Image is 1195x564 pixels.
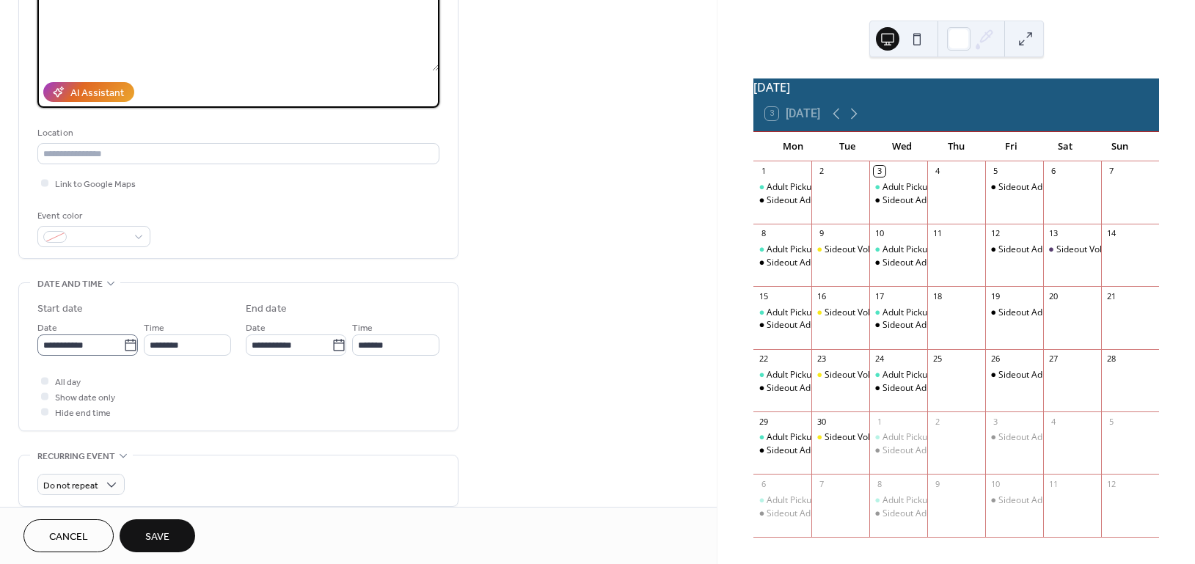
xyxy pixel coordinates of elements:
[1048,290,1059,301] div: 20
[984,132,1038,161] div: Fri
[998,243,1108,256] div: Sideout Adult Pickup Co-ed
[753,431,811,444] div: Adult Pickup Coed
[37,208,147,224] div: Event color
[882,508,992,520] div: Sideout Adult Pickup Co-ed
[1106,166,1117,177] div: 7
[1106,354,1117,365] div: 28
[753,444,811,457] div: Sideout Adult Pickup Co-ed
[55,375,81,390] span: All day
[1038,132,1092,161] div: Sat
[820,132,874,161] div: Tue
[932,290,943,301] div: 18
[869,382,927,395] div: Sideout Adult Pickup Co-ed
[753,257,811,269] div: Sideout Adult Pickup Co-ed
[753,382,811,395] div: Sideout Adult Pickup Co-ed
[767,508,876,520] div: Sideout Adult Pickup Co-ed
[990,478,1001,489] div: 10
[811,369,869,381] div: Sideout Volleyball Clinic Sept 9, 16, 23, & 30
[352,321,373,336] span: Time
[932,166,943,177] div: 4
[869,319,927,332] div: Sideout Adult Pickup Co-ed
[1093,132,1147,161] div: Sun
[120,519,195,552] button: Save
[246,321,266,336] span: Date
[874,132,929,161] div: Wed
[882,444,992,457] div: Sideout Adult Pickup Co-ed
[825,243,990,256] div: Sideout Volleyball Clinic [DATE], 23, & 30
[985,494,1043,507] div: Sideout Adult Pickup Co-ed
[882,257,992,269] div: Sideout Adult Pickup Co-ed
[765,132,819,161] div: Mon
[869,431,927,444] div: Adult Pickup Coed
[1048,478,1059,489] div: 11
[23,519,114,552] button: Cancel
[990,228,1001,239] div: 12
[869,194,927,207] div: Sideout Adult Pickup Co-ed
[1043,243,1101,256] div: Sideout Volleyball Club Tryout Ages 9-14
[882,382,992,395] div: Sideout Adult Pickup Co-ed
[767,369,840,381] div: Adult Pickup Coed
[882,431,956,444] div: Adult Pickup Coed
[869,243,927,256] div: Adult Pickup Coed
[753,243,811,256] div: Adult Pickup Coed
[869,369,927,381] div: Adult Pickup Coed
[767,194,876,207] div: Sideout Adult Pickup Co-ed
[985,431,1043,444] div: Sideout Adult Pickup Co-ed
[145,530,169,545] span: Save
[869,257,927,269] div: Sideout Adult Pickup Co-ed
[811,307,869,319] div: Sideout Volleyball Clinic Sept 9, 16, 23, & 30
[929,132,984,161] div: Thu
[753,508,811,520] div: Sideout Adult Pickup Co-ed
[932,416,943,427] div: 2
[998,494,1108,507] div: Sideout Adult Pickup Co-ed
[816,354,827,365] div: 23
[55,177,136,192] span: Link to Google Maps
[767,319,876,332] div: Sideout Adult Pickup Co-ed
[869,508,927,520] div: Sideout Adult Pickup Co-ed
[37,276,103,292] span: Date and time
[43,477,98,494] span: Do not repeat
[882,369,956,381] div: Adult Pickup Coed
[49,530,88,545] span: Cancel
[990,166,1001,177] div: 5
[144,321,164,336] span: Time
[990,290,1001,301] div: 19
[825,307,990,319] div: Sideout Volleyball Clinic [DATE], 23, & 30
[70,86,124,101] div: AI Assistant
[932,354,943,365] div: 25
[758,290,769,301] div: 15
[985,243,1043,256] div: Sideout Adult Pickup Co-ed
[811,431,869,444] div: Sideout Volleyball Clinic Sept 9, 16, 23, & 30
[758,166,769,177] div: 1
[37,301,83,317] div: Start date
[998,307,1108,319] div: Sideout Adult Pickup Co-ed
[753,494,811,507] div: Adult Pickup Coed
[767,243,840,256] div: Adult Pickup Coed
[1048,166,1059,177] div: 6
[882,307,956,319] div: Adult Pickup Coed
[767,494,840,507] div: Adult Pickup Coed
[874,478,885,489] div: 8
[1048,416,1059,427] div: 4
[874,290,885,301] div: 17
[874,416,885,427] div: 1
[1106,478,1117,489] div: 12
[767,257,876,269] div: Sideout Adult Pickup Co-ed
[816,478,827,489] div: 7
[758,478,769,489] div: 6
[767,444,876,457] div: Sideout Adult Pickup Co-ed
[55,406,111,421] span: Hide end time
[37,125,436,141] div: Location
[869,494,927,507] div: Adult Pickup Coed
[753,319,811,332] div: Sideout Adult Pickup Co-ed
[1048,354,1059,365] div: 27
[932,478,943,489] div: 9
[1106,416,1117,427] div: 5
[1048,228,1059,239] div: 13
[874,354,885,365] div: 24
[758,354,769,365] div: 22
[816,228,827,239] div: 9
[998,369,1108,381] div: Sideout Adult Pickup Co-ed
[758,416,769,427] div: 29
